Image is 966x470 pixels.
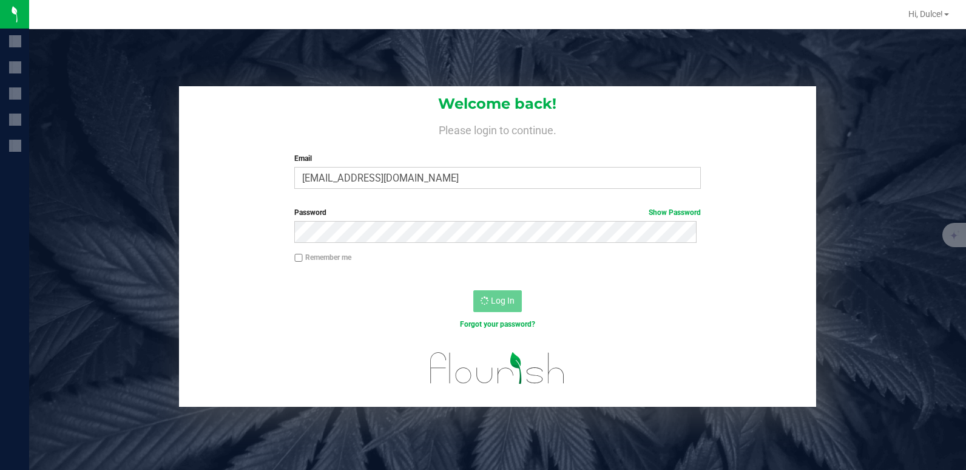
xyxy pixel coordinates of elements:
[294,254,303,262] input: Remember me
[460,320,535,329] a: Forgot your password?
[294,252,351,263] label: Remember me
[294,208,326,217] span: Password
[418,342,577,393] img: flourish_logo.svg
[473,290,522,312] button: Log In
[294,153,701,164] label: Email
[179,121,816,136] h4: Please login to continue.
[908,9,943,19] span: Hi, Dulce!
[179,96,816,112] h1: Welcome back!
[649,208,701,217] a: Show Password
[491,296,515,305] span: Log In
